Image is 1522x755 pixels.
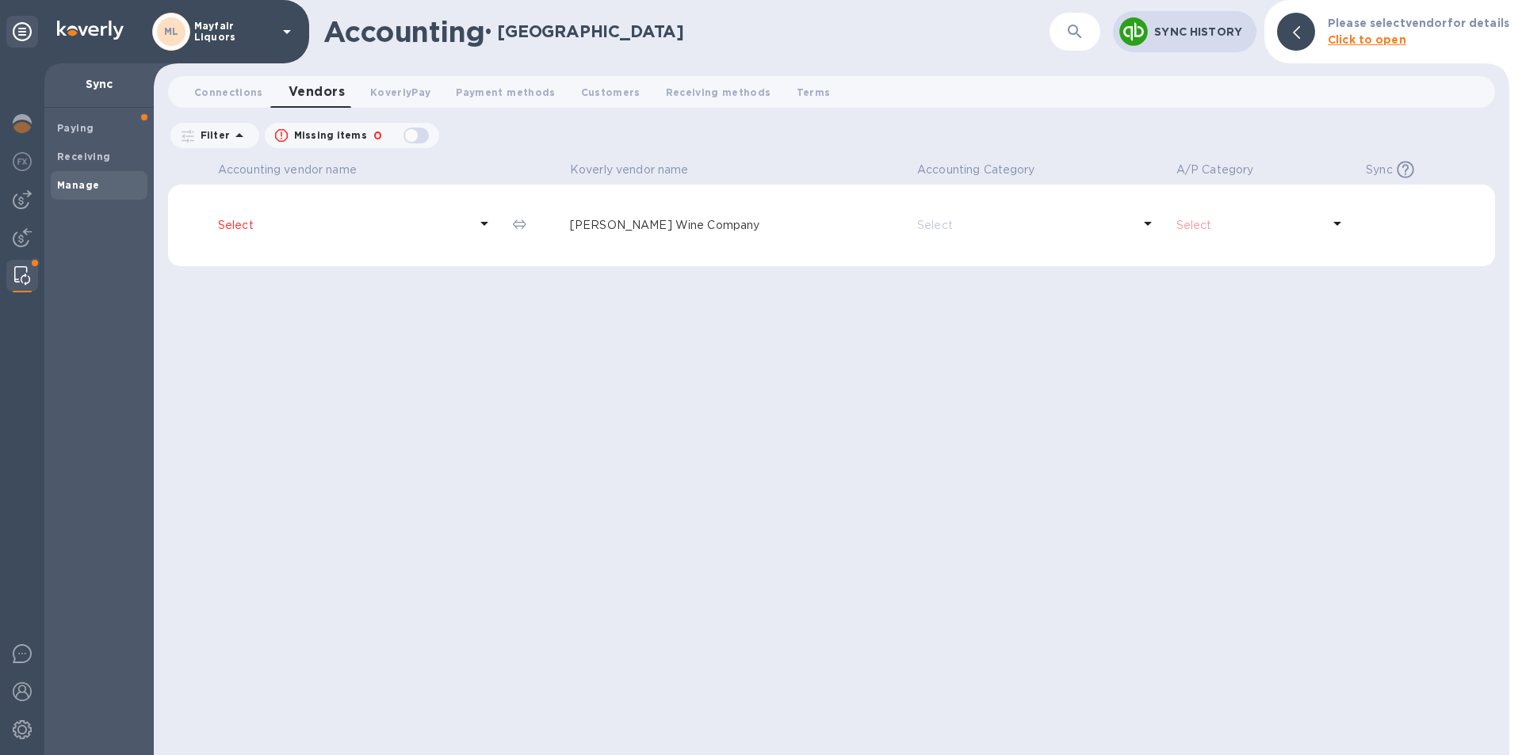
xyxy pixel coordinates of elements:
span: Customers [581,84,641,101]
img: Logo [57,21,124,40]
p: Sync [1366,162,1393,178]
span: A/P Category [1176,162,1275,178]
img: Foreign exchange [13,152,32,171]
p: Select [917,217,1132,234]
p: Select [1176,217,1321,234]
div: Unpin categories [6,16,38,48]
b: Please select vendor for details [1328,17,1509,29]
h1: Accounting [323,15,484,48]
p: A/P Category [1176,162,1254,178]
span: Sync [1366,162,1432,178]
p: [PERSON_NAME] Wine Company [570,217,904,234]
span: KoverlyPay [370,84,430,101]
p: Koverly vendor name [570,162,689,178]
span: Terms [797,84,831,101]
span: Receiving methods [666,84,771,101]
span: Payment methods [456,84,555,101]
span: Koverly vendor name [570,162,709,178]
b: Paying [57,122,94,134]
h2: • [GEOGRAPHIC_DATA] [484,21,684,41]
span: Vendors [289,81,345,103]
p: 0 [373,128,382,144]
span: Connections [194,84,263,101]
b: ML [164,25,179,37]
button: Missing items0 [265,123,439,148]
span: Accounting Category [917,162,1056,178]
p: Missing items [294,128,367,143]
p: Filter [194,128,230,142]
p: Sync History [1154,24,1244,40]
p: Accounting vendor name [218,162,357,178]
p: Select [218,217,468,234]
span: Accounting vendor name [218,162,377,178]
b: Manage [57,179,99,191]
b: Click to open [1328,33,1406,46]
p: Accounting Category [917,162,1035,178]
p: Mayfair Liquors [194,21,273,43]
p: Sync [57,76,141,92]
b: Receiving [57,151,111,162]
